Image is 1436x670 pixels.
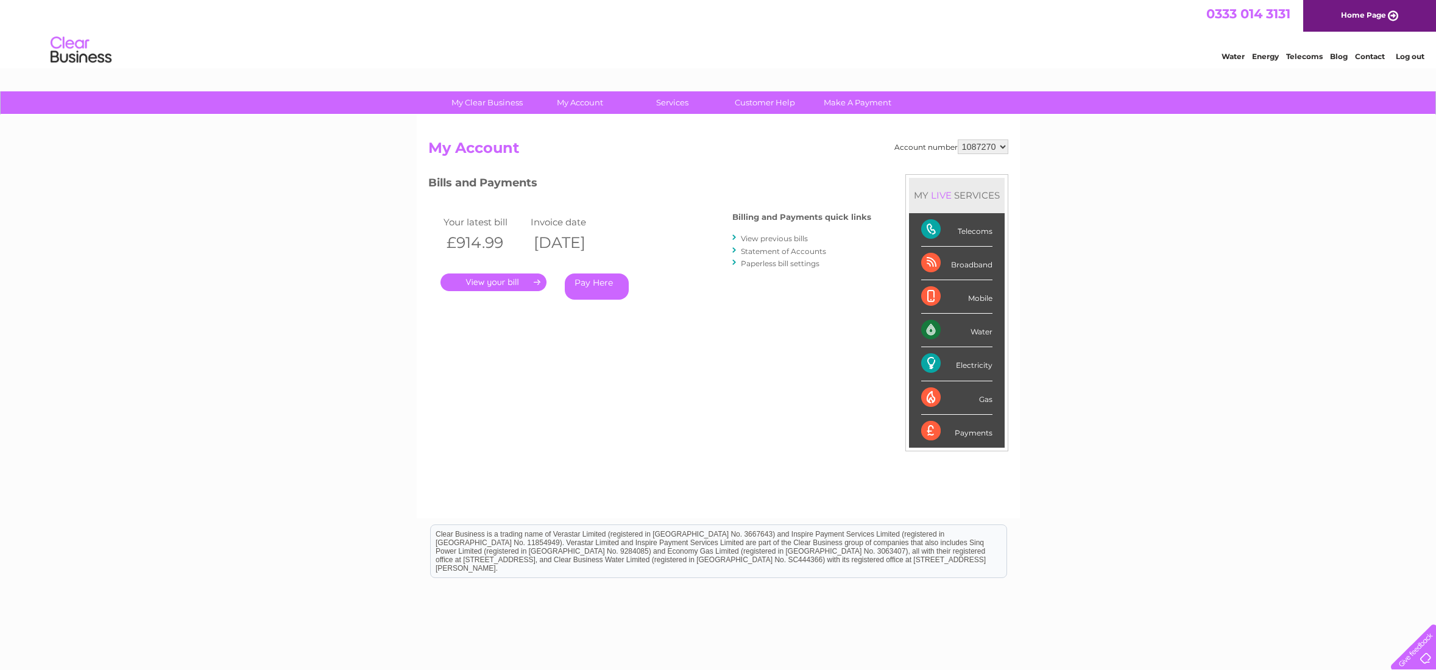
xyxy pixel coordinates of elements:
[921,247,992,280] div: Broadband
[1222,52,1245,61] a: Water
[921,381,992,415] div: Gas
[428,139,1008,163] h2: My Account
[921,280,992,314] div: Mobile
[440,230,528,255] th: £914.99
[440,273,546,291] a: .
[1355,52,1385,61] a: Contact
[741,247,826,256] a: Statement of Accounts
[715,91,815,114] a: Customer Help
[528,214,615,230] td: Invoice date
[921,347,992,381] div: Electricity
[921,314,992,347] div: Water
[741,234,808,243] a: View previous bills
[50,32,112,69] img: logo.png
[928,189,954,201] div: LIVE
[909,178,1005,213] div: MY SERVICES
[1330,52,1348,61] a: Blog
[732,213,871,222] h4: Billing and Payments quick links
[565,273,629,300] a: Pay Here
[437,91,537,114] a: My Clear Business
[1286,52,1323,61] a: Telecoms
[622,91,723,114] a: Services
[741,259,819,268] a: Paperless bill settings
[431,7,1006,59] div: Clear Business is a trading name of Verastar Limited (registered in [GEOGRAPHIC_DATA] No. 3667643...
[921,415,992,448] div: Payments
[428,174,871,196] h3: Bills and Payments
[807,91,908,114] a: Make A Payment
[528,230,615,255] th: [DATE]
[894,139,1008,154] div: Account number
[1396,52,1424,61] a: Log out
[1206,6,1290,21] a: 0333 014 3131
[529,91,630,114] a: My Account
[921,213,992,247] div: Telecoms
[440,214,528,230] td: Your latest bill
[1252,52,1279,61] a: Energy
